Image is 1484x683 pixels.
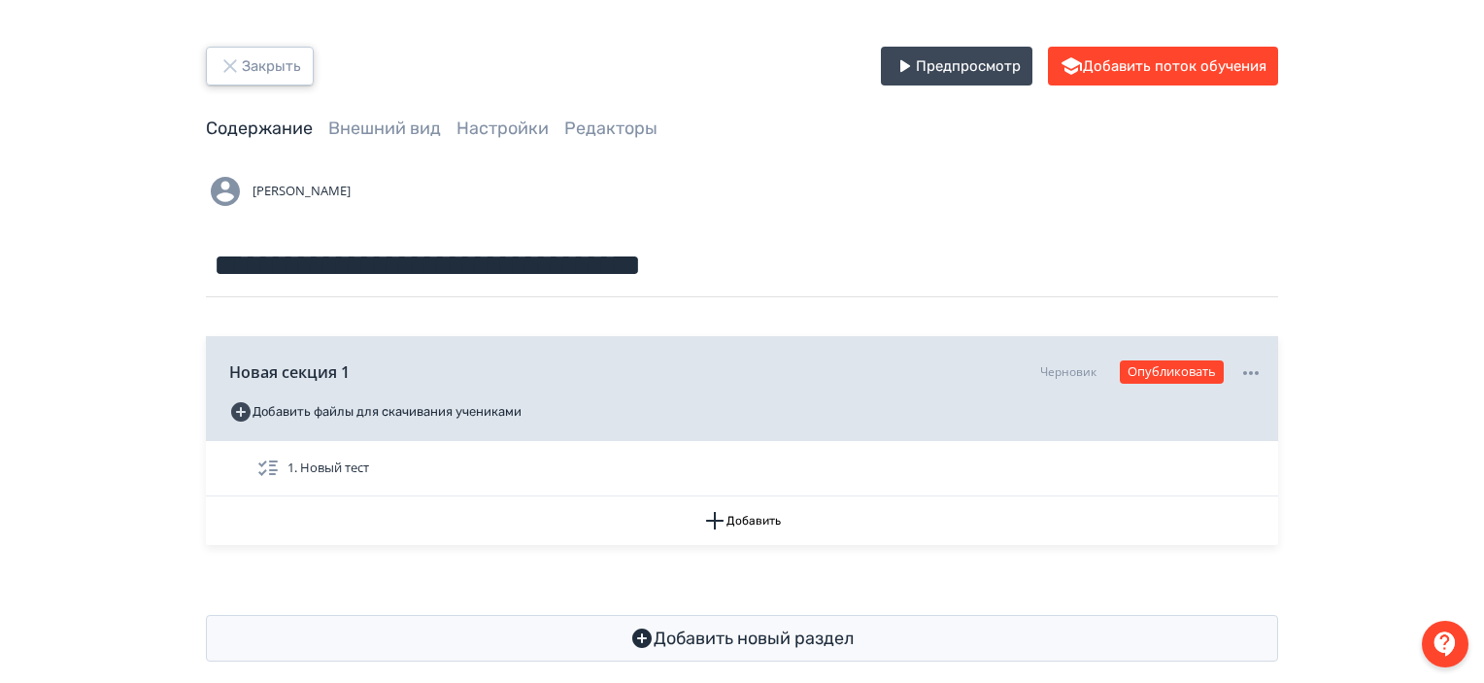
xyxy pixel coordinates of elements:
[206,441,1278,496] div: 1. Новый тест
[564,118,658,139] a: Редакторы
[229,396,522,427] button: Добавить файлы для скачивания учениками
[206,615,1278,662] button: Добавить новый раздел
[1040,363,1096,381] div: Черновик
[1120,360,1224,384] button: Опубликовать
[287,459,369,478] span: 1. Новый тест
[1048,47,1278,85] button: Добавить поток обучения
[206,496,1278,545] button: Добавить
[206,47,314,85] button: Закрыть
[206,118,313,139] a: Содержание
[229,360,350,384] span: Новая секция 1
[253,182,351,201] span: [PERSON_NAME]
[456,118,549,139] a: Настройки
[881,47,1032,85] button: Предпросмотр
[328,118,441,139] a: Внешний вид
